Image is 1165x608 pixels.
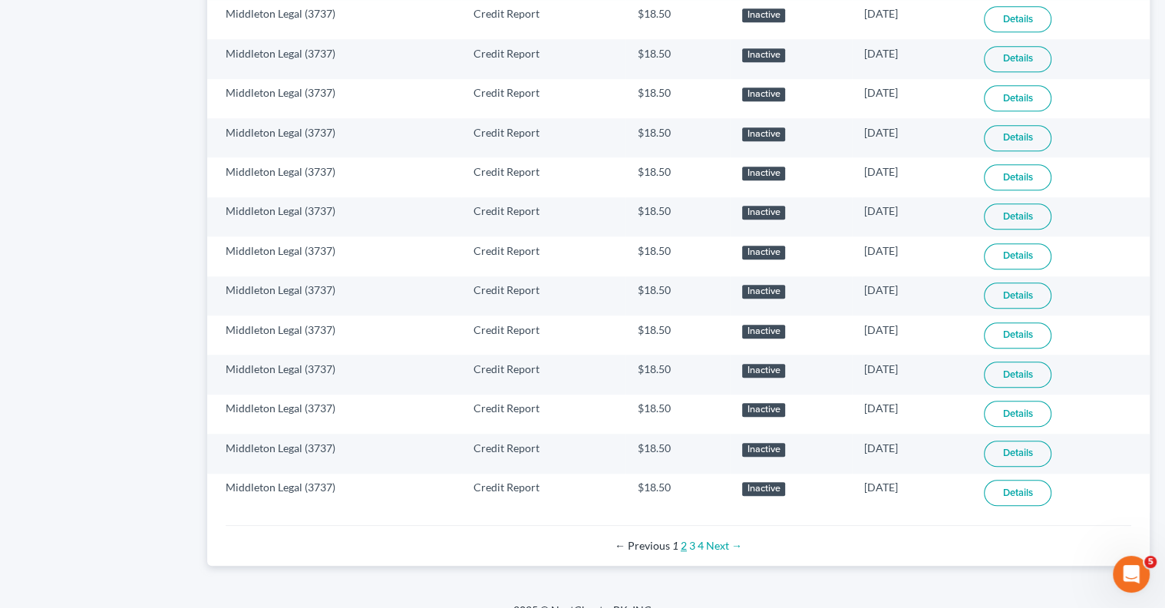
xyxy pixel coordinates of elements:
[461,434,625,473] td: Credit Report
[984,85,1051,111] a: Details
[984,322,1051,349] a: Details
[461,276,625,316] td: Credit Report
[984,243,1051,269] a: Details
[742,206,785,220] div: Inactive
[615,539,670,552] span: Previous page
[461,316,625,355] td: Credit Report
[207,79,462,118] td: Middleton Legal (3737)
[625,355,730,394] td: $18.50
[852,395,972,434] td: [DATE]
[207,157,462,197] td: Middleton Legal (3737)
[461,79,625,118] td: Credit Report
[461,395,625,434] td: Credit Report
[689,539,695,552] a: Page 3
[625,395,730,434] td: $18.50
[742,364,785,378] div: Inactive
[207,39,462,78] td: Middleton Legal (3737)
[742,285,785,299] div: Inactive
[625,79,730,118] td: $18.50
[625,118,730,157] td: $18.50
[698,539,704,552] a: Page 4
[461,118,625,157] td: Credit Report
[461,157,625,197] td: Credit Report
[681,539,687,552] a: Page 2
[207,236,462,276] td: Middleton Legal (3737)
[742,403,785,417] div: Inactive
[742,246,785,259] div: Inactive
[207,316,462,355] td: Middleton Legal (3737)
[461,474,625,513] td: Credit Report
[625,434,730,473] td: $18.50
[984,283,1051,309] a: Details
[984,46,1051,72] a: Details
[852,157,972,197] td: [DATE]
[625,157,730,197] td: $18.50
[742,8,785,22] div: Inactive
[207,355,462,394] td: Middleton Legal (3737)
[984,401,1051,427] a: Details
[207,395,462,434] td: Middleton Legal (3737)
[625,276,730,316] td: $18.50
[852,474,972,513] td: [DATE]
[852,434,972,473] td: [DATE]
[706,539,742,552] a: Next page
[984,203,1051,230] a: Details
[742,482,785,496] div: Inactive
[852,118,972,157] td: [DATE]
[742,325,785,339] div: Inactive
[461,355,625,394] td: Credit Report
[625,316,730,355] td: $18.50
[852,79,972,118] td: [DATE]
[207,197,462,236] td: Middleton Legal (3737)
[461,39,625,78] td: Credit Report
[742,48,785,62] div: Inactive
[984,362,1051,388] a: Details
[207,276,462,316] td: Middleton Legal (3737)
[207,434,462,473] td: Middleton Legal (3737)
[461,197,625,236] td: Credit Report
[625,197,730,236] td: $18.50
[852,39,972,78] td: [DATE]
[461,236,625,276] td: Credit Report
[625,236,730,276] td: $18.50
[984,480,1051,506] a: Details
[742,167,785,180] div: Inactive
[207,118,462,157] td: Middleton Legal (3737)
[984,6,1051,32] a: Details
[672,539,678,552] em: Page 1
[742,127,785,141] div: Inactive
[852,197,972,236] td: [DATE]
[1113,556,1150,593] iframe: Intercom live chat
[207,474,462,513] td: Middleton Legal (3737)
[852,316,972,355] td: [DATE]
[852,236,972,276] td: [DATE]
[625,39,730,78] td: $18.50
[742,88,785,101] div: Inactive
[625,474,730,513] td: $18.50
[238,538,1119,553] div: Pagination
[984,441,1051,467] a: Details
[742,443,785,457] div: Inactive
[852,355,972,394] td: [DATE]
[1144,556,1157,568] span: 5
[852,276,972,316] td: [DATE]
[984,125,1051,151] a: Details
[984,164,1051,190] a: Details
